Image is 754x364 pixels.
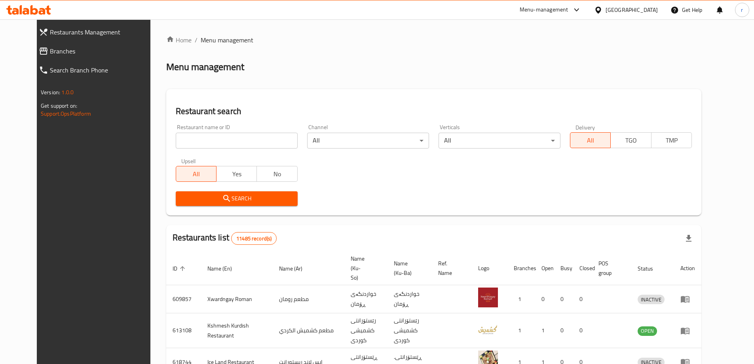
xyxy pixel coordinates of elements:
[598,259,622,278] span: POS group
[344,313,387,348] td: رێستۆرانتی کشمیشى كوردى
[387,313,432,348] td: رێستۆرانتی کشمیشى كوردى
[554,313,573,348] td: 0
[535,252,554,285] th: Open
[507,285,535,313] td: 1
[554,252,573,285] th: Busy
[638,264,663,273] span: Status
[182,194,291,204] span: Search
[573,313,592,348] td: 0
[273,313,344,348] td: مطعم كشميش الكردي
[179,168,213,180] span: All
[232,235,276,242] span: 11485 record(s)
[535,285,554,313] td: 0
[387,285,432,313] td: خواردنگەی ڕۆمان
[50,65,156,75] span: Search Branch Phone
[638,295,665,304] span: INACTIVE
[176,191,298,206] button: Search
[651,132,692,148] button: TMP
[256,166,297,182] button: No
[220,168,254,180] span: Yes
[674,252,701,285] th: Action
[201,285,273,313] td: Xwardngay Roman
[614,135,648,146] span: TGO
[273,285,344,313] td: مطعم رومان
[655,135,689,146] span: TMP
[32,42,163,61] a: Branches
[173,264,188,273] span: ID
[307,133,429,149] div: All
[231,232,277,245] div: Total records count
[166,35,701,45] nav: breadcrumb
[260,168,294,180] span: No
[195,35,198,45] li: /
[166,35,192,45] a: Home
[207,264,242,273] span: Name (En)
[741,6,743,14] span: r
[478,319,498,339] img: Kshmesh Kurdish Restaurant
[638,326,657,335] span: OPEN
[679,229,698,248] div: Export file
[573,285,592,313] td: 0
[181,158,196,164] label: Upsell
[507,252,535,285] th: Branches
[41,87,60,97] span: Version:
[507,313,535,348] td: 1
[394,259,422,278] span: Name (Ku-Ba)
[279,264,313,273] span: Name (Ar)
[606,6,658,14] div: [GEOGRAPHIC_DATA]
[575,124,595,130] label: Delivery
[166,61,244,73] h2: Menu management
[173,232,277,245] h2: Restaurants list
[50,27,156,37] span: Restaurants Management
[478,288,498,307] img: Xwardngay Roman
[439,133,560,149] div: All
[680,294,695,304] div: Menu
[351,254,378,282] span: Name (Ku-So)
[610,132,651,148] button: TGO
[472,252,507,285] th: Logo
[201,35,253,45] span: Menu management
[176,105,692,117] h2: Restaurant search
[166,285,201,313] td: 609857
[520,5,568,15] div: Menu-management
[535,313,554,348] td: 1
[638,326,657,336] div: OPEN
[41,109,91,119] a: Support.OpsPlatform
[573,252,592,285] th: Closed
[344,285,387,313] td: خواردنگەی ڕۆمان
[176,133,298,149] input: Search for restaurant name or ID..
[61,87,74,97] span: 1.0.0
[570,132,611,148] button: All
[41,101,77,111] span: Get support on:
[166,313,201,348] td: 613108
[201,313,273,348] td: Kshmesh Kurdish Restaurant
[176,166,217,182] button: All
[50,46,156,56] span: Branches
[438,259,462,278] span: Ref. Name
[574,135,608,146] span: All
[32,61,163,80] a: Search Branch Phone
[680,326,695,335] div: Menu
[216,166,257,182] button: Yes
[554,285,573,313] td: 0
[32,23,163,42] a: Restaurants Management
